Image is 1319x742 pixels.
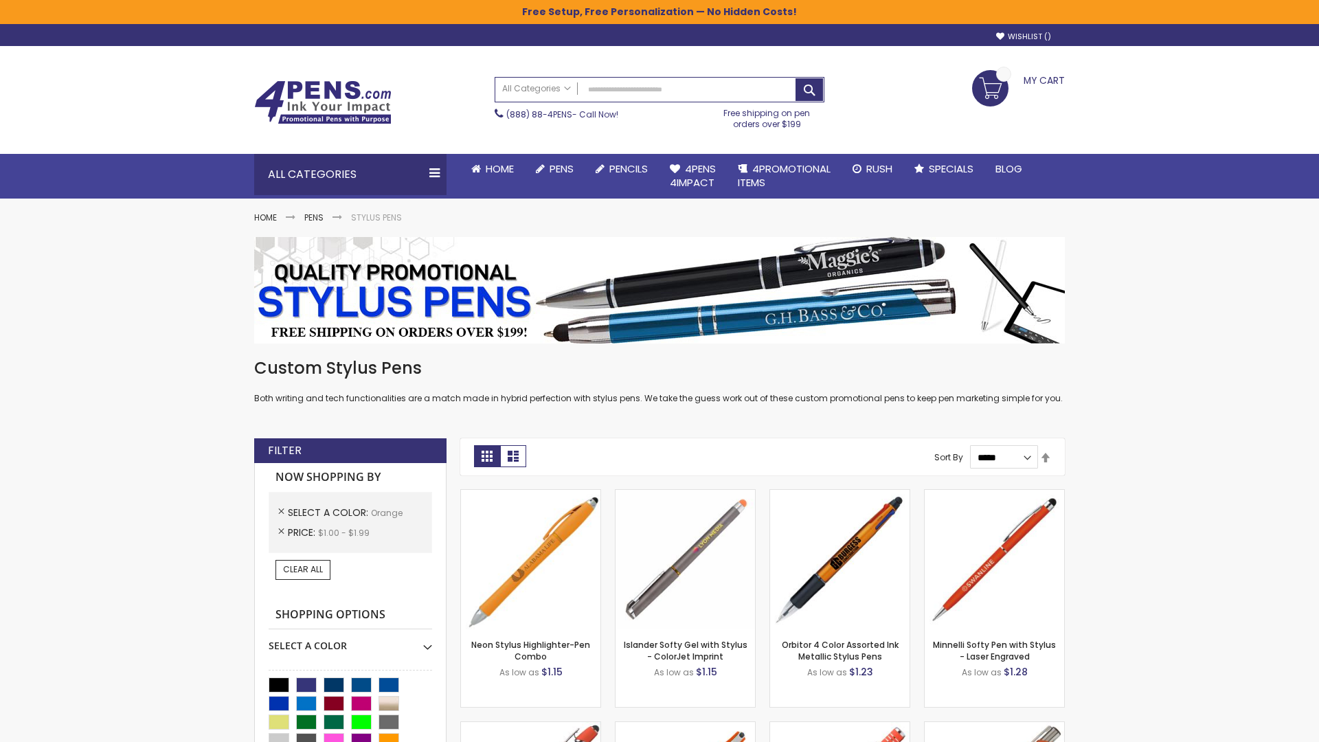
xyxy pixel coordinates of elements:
[727,154,842,199] a: 4PROMOTIONALITEMS
[486,161,514,176] span: Home
[933,639,1056,662] a: Minnelli Softy Pen with Stylus - Laser Engraved
[925,489,1064,501] a: Minnelli Softy Pen with Stylus - Laser Engraved-Orange
[995,161,1022,176] span: Blog
[550,161,574,176] span: Pens
[461,721,600,733] a: 4P-MS8B-Orange
[495,78,578,100] a: All Categories
[616,490,755,629] img: Islander Softy Gel with Stylus - ColorJet Imprint-Orange
[842,154,903,184] a: Rush
[903,154,984,184] a: Specials
[318,527,370,539] span: $1.00 - $1.99
[254,357,1065,379] h1: Custom Stylus Pens
[996,32,1051,42] a: Wishlist
[268,443,302,458] strong: Filter
[925,721,1064,733] a: Tres-Chic Softy Brights with Stylus Pen - Laser-Orange
[460,154,525,184] a: Home
[254,80,392,124] img: 4Pens Custom Pens and Promotional Products
[371,507,403,519] span: Orange
[866,161,892,176] span: Rush
[807,666,847,678] span: As low as
[696,665,717,679] span: $1.15
[984,154,1033,184] a: Blog
[254,212,277,223] a: Home
[962,666,1002,678] span: As low as
[659,154,727,199] a: 4Pens4impact
[471,639,590,662] a: Neon Stylus Highlighter-Pen Combo
[710,102,825,130] div: Free shipping on pen orders over $199
[782,639,899,662] a: Orbitor 4 Color Assorted Ink Metallic Stylus Pens
[849,665,873,679] span: $1.23
[506,109,572,120] a: (888) 88-4PENS
[288,526,318,539] span: Price
[929,161,973,176] span: Specials
[770,721,910,733] a: Marin Softy Pen with Stylus - Laser Engraved-Orange
[670,161,716,190] span: 4Pens 4impact
[585,154,659,184] a: Pencils
[269,600,432,630] strong: Shopping Options
[254,154,447,195] div: All Categories
[925,490,1064,629] img: Minnelli Softy Pen with Stylus - Laser Engraved-Orange
[283,563,323,575] span: Clear All
[1004,665,1028,679] span: $1.28
[541,665,563,679] span: $1.15
[269,629,432,653] div: Select A Color
[525,154,585,184] a: Pens
[269,463,432,492] strong: Now Shopping by
[351,212,402,223] strong: Stylus Pens
[654,666,694,678] span: As low as
[461,489,600,501] a: Neon Stylus Highlighter-Pen Combo-Orange
[506,109,618,120] span: - Call Now!
[616,721,755,733] a: Avendale Velvet Touch Stylus Gel Pen-Orange
[770,490,910,629] img: Orbitor 4 Color Assorted Ink Metallic Stylus Pens-Orange
[499,666,539,678] span: As low as
[304,212,324,223] a: Pens
[609,161,648,176] span: Pencils
[934,451,963,463] label: Sort By
[254,237,1065,344] img: Stylus Pens
[254,357,1065,405] div: Both writing and tech functionalities are a match made in hybrid perfection with stylus pens. We ...
[288,506,371,519] span: Select A Color
[474,445,500,467] strong: Grid
[275,560,330,579] a: Clear All
[624,639,747,662] a: Islander Softy Gel with Stylus - ColorJet Imprint
[616,489,755,501] a: Islander Softy Gel with Stylus - ColorJet Imprint-Orange
[770,489,910,501] a: Orbitor 4 Color Assorted Ink Metallic Stylus Pens-Orange
[738,161,831,190] span: 4PROMOTIONAL ITEMS
[502,83,571,94] span: All Categories
[461,490,600,629] img: Neon Stylus Highlighter-Pen Combo-Orange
